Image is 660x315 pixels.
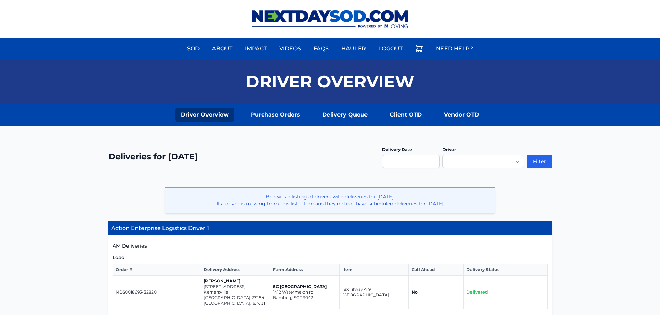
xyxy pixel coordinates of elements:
p: NDS0018695-32820 [116,289,198,295]
td: 18x Tifway 419 [GEOGRAPHIC_DATA] [339,276,408,309]
p: Bamberg SC 29042 [273,295,336,300]
a: Hauler [337,40,370,57]
a: Need Help? [432,40,477,57]
th: Call Ahead [408,264,463,276]
h5: Load 1 [113,254,548,261]
p: [PERSON_NAME] [204,278,267,284]
label: Driver [442,147,456,152]
strong: No [412,289,418,295]
a: Client OTD [384,108,427,122]
a: Videos [275,40,305,57]
label: Delivery Date [382,147,412,152]
a: Vendor OTD [438,108,485,122]
button: Filter [527,155,552,168]
p: 1412 Watermelon rd [273,289,336,295]
a: Impact [241,40,271,57]
a: FAQs [309,40,333,57]
p: [STREET_ADDRESS] [204,284,267,289]
a: Logout [374,40,407,57]
a: Purchase Orders [245,108,306,122]
p: [GEOGRAPHIC_DATA]: 6, 7, 31 [204,300,267,306]
p: SC [GEOGRAPHIC_DATA] [273,284,336,289]
th: Item [339,264,408,276]
th: Order # [113,264,201,276]
h2: Deliveries for [DATE] [108,151,198,162]
span: Delivered [466,289,488,295]
th: Delivery Status [463,264,536,276]
th: Delivery Address [201,264,270,276]
h5: AM Deliveries [113,242,548,251]
p: Below is a listing of drivers with deliveries for [DATE]. If a driver is missing from this list -... [171,193,489,207]
a: Sod [183,40,204,57]
a: Delivery Queue [317,108,373,122]
h1: Driver Overview [246,73,414,90]
a: Driver Overview [175,108,234,122]
h4: Action Enterprise Logistics Driver 1 [108,221,552,235]
p: Kernersville [GEOGRAPHIC_DATA] 27284 [204,289,267,300]
a: About [208,40,237,57]
th: Farm Address [270,264,339,276]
